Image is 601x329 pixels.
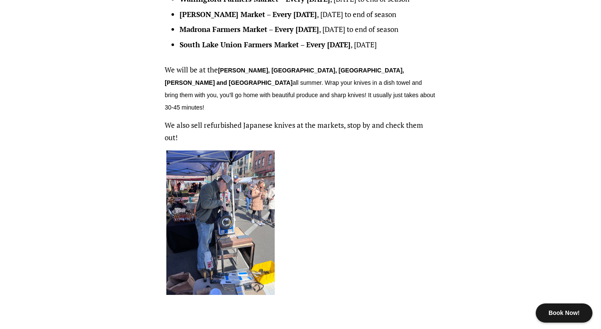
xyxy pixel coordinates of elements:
[536,303,592,323] div: Book Now!
[275,24,319,34] strong: Every [DATE]
[165,67,404,86] strong: [PERSON_NAME], [GEOGRAPHIC_DATA], [GEOGRAPHIC_DATA], [PERSON_NAME] and [GEOGRAPHIC_DATA]
[180,9,436,21] li: – , [DATE] to end of season
[180,39,436,51] li: – , [DATE]
[180,23,436,36] li: – , [DATE] to end of season
[165,119,436,144] p: We also sell refurbished Japanese knives at the markets, stop by and check them out!
[306,40,351,49] strong: Every [DATE]
[180,40,299,49] strong: South Lake Union Farmers Market
[165,79,435,111] span: all summer. Wrap your knives in a dish towel and bring them with you, you'll go home with beautif...
[180,9,265,19] strong: [PERSON_NAME] Market
[180,24,267,34] strong: Madrona Farmers Market
[165,64,436,113] p: We will be at the
[273,9,317,19] strong: Every [DATE]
